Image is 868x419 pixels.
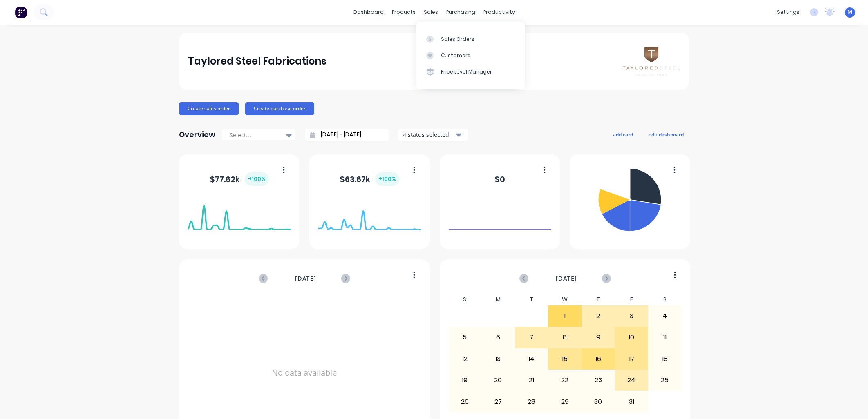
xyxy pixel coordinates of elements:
div: 20 [482,370,515,390]
div: 8 [548,327,581,348]
div: $ 63.67k [340,172,399,186]
div: 17 [615,349,648,369]
div: 27 [482,391,515,412]
div: 26 [449,391,481,412]
div: 11 [649,327,681,348]
div: 2 [582,306,615,326]
div: 15 [548,349,581,369]
div: 6 [482,327,515,348]
div: 16 [582,349,615,369]
div: 10 [615,327,648,348]
div: 18 [649,349,681,369]
div: Overview [179,127,215,143]
div: 4 status selected [403,130,454,139]
div: $ 0 [494,173,505,185]
div: 21 [515,370,548,390]
span: [DATE] [295,274,316,283]
a: Sales Orders [416,31,525,47]
div: T [582,294,615,305]
div: Sales Orders [441,36,474,43]
div: 23 [582,370,615,390]
img: Factory [15,6,27,18]
button: Create sales order [179,102,239,115]
div: T [515,294,548,305]
div: 9 [582,327,615,348]
div: sales [420,6,442,18]
div: + 100 % [375,172,399,186]
div: 24 [615,370,648,390]
button: edit dashboard [643,129,689,140]
div: 4 [649,306,681,326]
div: 30 [582,391,615,412]
div: purchasing [442,6,479,18]
div: 31 [615,391,648,412]
div: 3 [615,306,648,326]
div: S [448,294,482,305]
div: 12 [449,349,481,369]
div: 19 [449,370,481,390]
div: 1 [548,306,581,326]
div: 5 [449,327,481,348]
div: products [388,6,420,18]
span: [DATE] [556,274,577,283]
div: F [615,294,648,305]
div: 28 [515,391,548,412]
div: 29 [548,391,581,412]
div: Customers [441,52,470,59]
div: Price Level Manager [441,68,492,76]
div: Taylored Steel Fabrications [188,53,327,69]
button: 4 status selected [398,129,468,141]
div: M [481,294,515,305]
a: dashboard [349,6,388,18]
a: Price Level Manager [416,64,525,80]
div: 7 [515,327,548,348]
div: 14 [515,349,548,369]
div: settings [773,6,803,18]
div: 25 [649,370,681,390]
button: Create purchase order [245,102,314,115]
div: productivity [479,6,519,18]
div: $ 77.62k [210,172,269,186]
button: add card [608,129,638,140]
img: Taylored Steel Fabrications [623,47,680,76]
div: + 100 % [245,172,269,186]
div: 13 [482,349,515,369]
div: W [548,294,582,305]
span: M [848,9,852,16]
div: 22 [548,370,581,390]
div: S [648,294,682,305]
a: Customers [416,47,525,64]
